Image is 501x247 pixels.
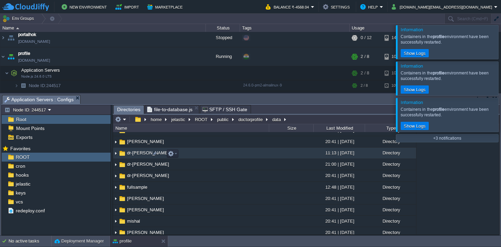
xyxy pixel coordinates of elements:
[4,107,48,113] button: Node ID: 244517
[113,115,499,124] input: Click to enter the path
[206,24,240,32] div: Status
[313,227,365,238] div: 20:41 | [DATE]
[118,150,126,157] img: AMDAwAAAACH5BAEAAAAALAAAAAABAAEAAAICRAEAOw==
[14,154,31,160] a: ROOT
[401,34,497,45] div: Containers in the environment have been successfully restarted.
[14,208,46,214] a: redeploy.conf
[14,172,30,178] a: hooks
[18,57,50,64] a: [DOMAIN_NAME]
[14,199,24,205] a: vcs
[237,116,264,122] button: doctorprofile
[118,172,126,180] img: AMDAwAAAACH5BAEAAAAALAAAAAABAAEAAAICRAEAOw==
[126,207,165,213] a: [PERSON_NAME]
[385,47,407,66] div: 10%
[361,66,369,80] div: 2 / 8
[113,171,118,181] img: AMDAwAAAACH5BAEAAAAALAAAAAABAAEAAAICRAEAOw==
[118,195,126,202] img: AMDAwAAAACH5BAEAAAAALAAAAAABAAEAAAICRAEAOw==
[114,124,269,132] div: Name
[115,3,141,11] button: Import
[401,107,497,118] div: Containers in the environment have been successfully restarted.
[28,83,62,89] span: 244517
[62,3,109,11] button: New Environment
[113,148,118,158] img: AMDAwAAAACH5BAEAAAAALAAAAAABAAEAAAICRAEAOw==
[150,116,163,122] button: home
[385,28,407,47] div: 14%
[126,230,165,235] span: [PERSON_NAME]
[113,205,118,215] img: AMDAwAAAACH5BAEAAAAALAAAAAABAAEAAAICRAEAOw==
[385,66,407,80] div: 10%
[18,91,28,102] img: AMDAwAAAACH5BAEAAAAALAAAAAABAAEAAAICRAEAOw==
[206,28,240,47] div: Stopped
[14,190,27,196] a: keys
[147,3,185,11] button: Marketplace
[9,145,32,152] span: Favorites
[113,193,118,204] img: AMDAwAAAACH5BAEAAAAALAAAAAABAAEAAAICRAEAOw==
[206,47,240,66] div: Running
[1,24,205,32] div: Name
[365,193,416,204] div: Directory
[433,71,444,75] b: profile
[361,80,368,91] div: 2 / 8
[6,28,16,47] img: AMDAwAAAACH5BAEAAAAALAAAAAABAAEAAAICRAEAOw==
[118,206,126,214] img: AMDAwAAAACH5BAEAAAAALAAAAAABAAEAAAICRAEAOw==
[433,107,444,112] b: profile
[350,24,422,32] div: Usage
[431,135,463,141] button: +3 notifications
[14,163,26,169] span: cron
[243,83,282,87] span: 24.6.0-pm2-almalinux-9
[360,3,380,11] button: Help
[14,181,32,187] span: jelastic
[21,74,52,79] span: Node.js 24.6.0 LTS
[126,184,148,190] a: fullsample
[118,217,126,225] img: AMDAwAAAACH5BAEAAAAALAAAAAABAAEAAAICRAEAOw==
[202,105,247,114] span: SFTP / SSH Gate
[126,218,141,224] a: mishal
[113,227,118,238] img: AMDAwAAAACH5BAEAAAAALAAAAAABAAEAAAICRAEAOw==
[401,70,497,81] div: Containers in the environment have been successfully restarted.
[9,146,32,151] a: Favorites
[0,47,6,66] img: AMDAwAAAACH5BAEAAAAALAAAAAABAAEAAAICRAEAOw==
[9,236,51,247] div: No active tasks
[392,3,494,11] button: [DOMAIN_NAME][EMAIL_ADDRESS][DOMAIN_NAME]
[313,170,365,181] div: 20:41 | [DATE]
[18,50,30,57] a: profile
[240,24,349,32] div: Tags
[118,138,126,146] img: AMDAwAAAACH5BAEAAAAALAAAAAABAAEAAAICRAEAOw==
[15,116,27,122] span: Root
[313,193,365,204] div: 20:41 | [DATE]
[313,159,365,169] div: 21:00 | [DATE]
[21,68,61,73] a: Application ServersNode.js 24.6.0 LTS
[117,105,140,114] span: Directories
[18,38,50,45] a: [DOMAIN_NAME]
[385,80,407,91] div: 10%
[118,184,126,191] img: AMDAwAAAACH5BAEAAAAALAAAAAABAAEAAAICRAEAOw==
[118,161,126,168] img: AMDAwAAAACH5BAEAAAAALAAAAAABAAEAAAICRAEAOw==
[194,116,209,122] button: ROOT
[15,134,34,140] a: Exports
[126,196,165,201] a: [PERSON_NAME]
[15,125,46,131] a: Mount Points
[126,161,170,167] a: dr-[PERSON_NAME]
[361,28,372,47] div: 0 / 12
[18,31,36,38] a: portalhok
[14,91,18,102] img: AMDAwAAAACH5BAEAAAAALAAAAAABAAEAAAICRAEAOw==
[126,139,165,144] a: [PERSON_NAME]
[6,47,16,66] img: AMDAwAAAACH5BAEAAAAALAAAAAABAAEAAAICRAEAOw==
[401,100,423,105] span: Information
[21,67,61,73] span: Application Servers
[313,182,365,192] div: 12:48 | [DATE]
[361,47,369,66] div: 2 / 8
[113,238,131,245] button: profile
[113,159,118,170] img: AMDAwAAAACH5BAEAAAAALAAAAAABAAEAAAICRAEAOw==
[18,80,28,91] img: AMDAwAAAACH5BAEAAAAALAAAAAABAAEAAAICRAEAOw==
